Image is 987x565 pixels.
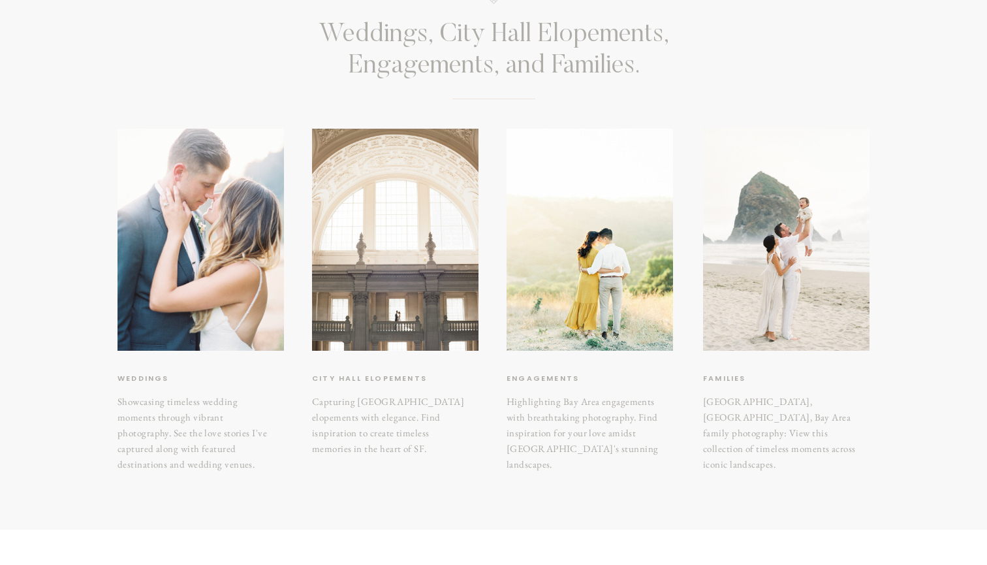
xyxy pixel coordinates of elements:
a: weddings [117,372,227,385]
h3: Highlighting Bay Area engagements with breathtaking photography. Find inspiration for your love a... [507,394,665,464]
a: City hall elopements [312,372,442,385]
a: Engagements [507,372,626,385]
h3: Capturing [GEOGRAPHIC_DATA] elopements with elegance. Find isnpiration to create timeless memorie... [312,394,470,440]
a: [GEOGRAPHIC_DATA], [GEOGRAPHIC_DATA], Bay Area family photography: View this collection of timele... [703,394,862,464]
h3: Weddings, City Hall Elopements, Engagements, and Families. [260,20,728,83]
h3: Showcasing timeless wedding moments through vibrant photography. See the love stories I've captur... [117,394,276,439]
a: Families [703,372,830,385]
